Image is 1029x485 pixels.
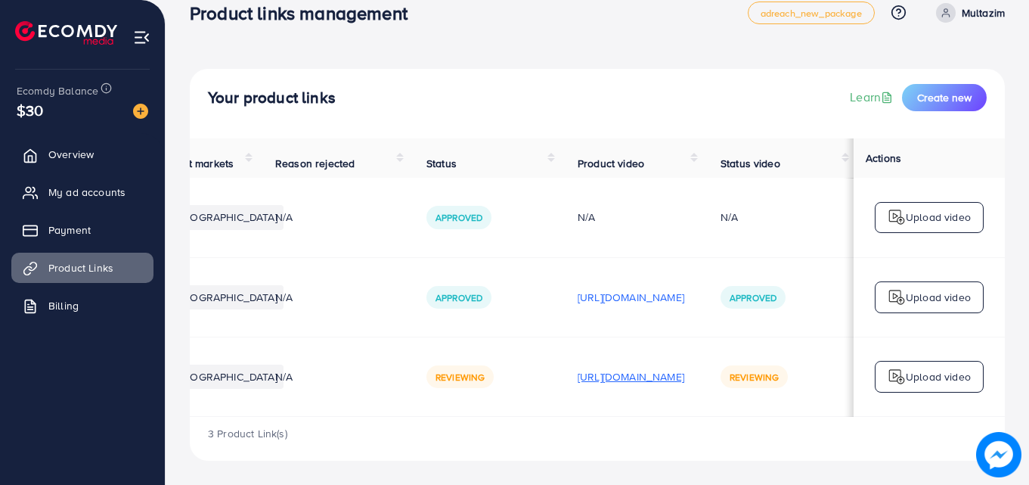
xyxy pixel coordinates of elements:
[15,21,117,45] img: logo
[168,205,284,229] li: [GEOGRAPHIC_DATA]
[578,210,684,225] div: N/A
[850,89,896,106] a: Learn
[17,83,98,98] span: Ecomdy Balance
[208,89,336,107] h4: Your product links
[168,285,284,309] li: [GEOGRAPHIC_DATA]
[48,147,94,162] span: Overview
[888,368,906,386] img: logo
[962,4,1005,22] p: Multazim
[275,156,355,171] span: Reason rejected
[275,290,293,305] span: N/A
[748,2,875,24] a: adreach_new_package
[906,288,971,306] p: Upload video
[721,156,780,171] span: Status video
[435,291,482,304] span: Approved
[888,208,906,226] img: logo
[133,29,150,46] img: menu
[17,99,43,121] span: $30
[578,288,684,306] p: [URL][DOMAIN_NAME]
[275,210,293,225] span: N/A
[426,156,457,171] span: Status
[888,288,906,306] img: logo
[275,369,293,384] span: N/A
[578,368,684,386] p: [URL][DOMAIN_NAME]
[168,365,284,389] li: [GEOGRAPHIC_DATA]
[435,211,482,224] span: Approved
[866,151,901,166] span: Actions
[190,2,420,24] h3: Product links management
[435,371,485,384] span: Reviewing
[721,210,738,225] div: N/A
[11,291,153,321] a: Billing
[902,84,987,111] button: Create new
[906,208,971,226] p: Upload video
[208,426,287,441] span: 3 Product Link(s)
[11,139,153,169] a: Overview
[730,371,779,384] span: Reviewing
[133,104,148,119] img: image
[578,156,644,171] span: Product video
[11,215,153,245] a: Payment
[48,222,91,238] span: Payment
[930,3,1005,23] a: Multazim
[48,260,113,275] span: Product Links
[917,90,972,105] span: Create new
[48,298,79,313] span: Billing
[761,8,862,18] span: adreach_new_package
[730,291,776,304] span: Approved
[11,177,153,207] a: My ad accounts
[976,432,1021,477] img: image
[906,368,971,386] p: Upload video
[162,156,234,171] span: Target markets
[11,253,153,283] a: Product Links
[48,185,126,200] span: My ad accounts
